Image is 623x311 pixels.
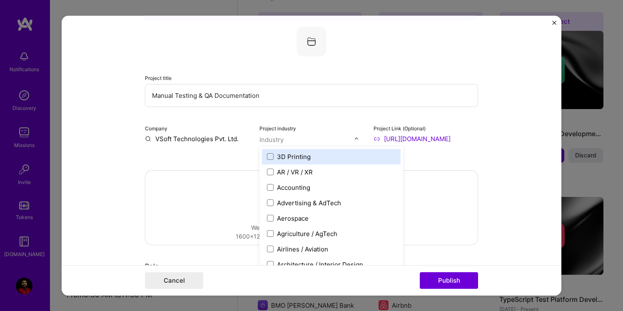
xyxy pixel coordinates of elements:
div: Industry is required [259,144,364,153]
div: 3D Printing [277,152,311,161]
label: Project industry [259,125,296,131]
label: Project Link (Optional) [374,125,426,131]
div: 1600x1200px or higher recommended. Max 5MB each. [236,232,387,241]
div: Industry [259,135,284,144]
button: Cancel [145,272,203,289]
div: Architecture / Interior Design [277,260,363,269]
div: Airlines / Aviation [277,244,328,253]
div: Agriculture / AgTech [277,229,337,238]
button: Close [552,20,556,29]
input: Enter name or website [145,134,249,143]
div: AR / VR / XR [277,167,313,176]
div: Accounting [277,183,310,192]
input: Enter link [374,134,478,143]
div: We recommend uploading at least 4 images. [236,223,387,232]
label: Company [145,125,167,131]
div: Aerospace [277,214,309,222]
img: Company logo [297,26,326,56]
input: Enter the name of the project [145,84,478,107]
div: Advertising & AdTech [277,198,341,207]
div: Drag and drop an image or Upload fileWe recommend uploading at least 4 images.1600x1200px or high... [145,170,478,245]
label: Project title [145,75,172,81]
div: Role [145,261,478,270]
button: Publish [420,272,478,289]
img: drop icon [354,136,359,141]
